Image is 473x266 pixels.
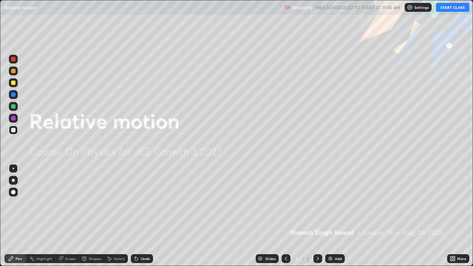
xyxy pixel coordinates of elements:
[292,5,313,10] p: Recording
[293,256,301,261] div: 2
[302,256,304,261] div: /
[457,257,466,260] div: More
[36,257,52,260] div: Highlight
[114,257,125,260] div: Select
[316,4,400,11] h5: WAS SCHEDULED TO START AT 11:45 AM
[16,257,22,260] div: Pen
[306,255,310,262] div: 2
[141,257,150,260] div: Undo
[89,257,101,260] div: Shapes
[335,257,342,260] div: Add
[4,4,37,10] p: Relative motion
[65,257,76,260] div: Eraser
[327,256,333,262] img: add-slide-button
[265,257,276,260] div: Slides
[285,4,290,10] img: recording.375f2c34.svg
[407,4,413,10] img: class-settings-icons
[414,6,429,9] p: Settings
[436,3,469,12] button: START CLASS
